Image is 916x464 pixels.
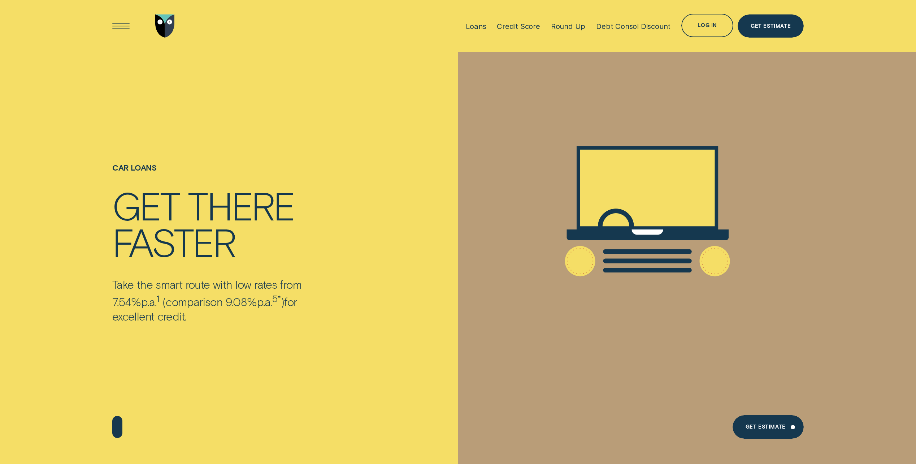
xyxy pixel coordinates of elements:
span: p.a. [141,295,157,308]
div: Credit Score [497,22,540,31]
div: faster [112,223,235,259]
a: Get Estimate [738,14,804,38]
span: Per Annum [257,295,273,308]
div: Round Up [551,22,585,31]
button: Open Menu [109,14,133,38]
span: ( [162,295,166,308]
img: Wisr [155,14,175,38]
p: Take the smart route with low rates from 7.54% comparison 9.08% for excellent credit. [112,277,338,323]
div: Loans [466,22,486,31]
div: there [188,187,294,223]
sup: 1 [156,293,159,304]
a: Get Estimate [733,415,804,439]
h1: Car loans [112,163,338,187]
div: Debt Consol Discount [596,22,670,31]
span: p.a. [257,295,273,308]
span: ) [281,295,284,308]
h4: Get there faster [112,187,338,259]
div: Get [112,187,179,223]
span: Per Annum [141,295,157,308]
button: Log in [681,14,733,37]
